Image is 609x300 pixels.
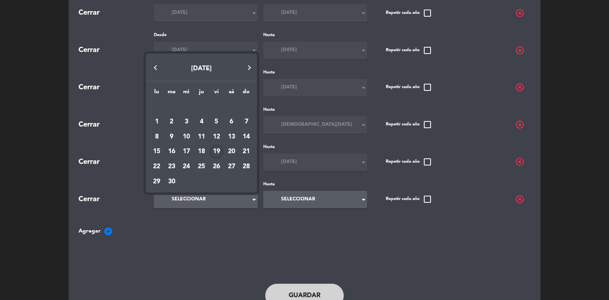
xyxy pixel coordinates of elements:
[149,100,254,115] td: SEP.
[150,175,163,188] div: 29
[195,130,208,144] div: 11
[180,130,193,144] div: 10
[149,114,164,129] td: 1 de septiembre de 2025
[210,115,223,129] div: 5
[239,114,254,129] td: 7 de septiembre de 2025
[194,114,209,129] td: 4 de septiembre de 2025
[165,160,178,173] div: 23
[239,160,253,173] div: 28
[225,160,238,173] div: 27
[194,144,209,160] td: 18 de septiembre de 2025
[149,159,164,174] td: 22 de septiembre de 2025
[241,60,257,76] button: Next month
[209,159,224,174] td: 26 de septiembre de 2025
[225,130,238,144] div: 13
[165,145,178,158] div: 16
[195,115,208,129] div: 4
[195,160,208,173] div: 25
[239,87,254,100] th: domingo
[165,175,178,188] div: 30
[164,87,179,100] th: martes
[179,144,194,160] td: 17 de septiembre de 2025
[209,114,224,129] td: 5 de septiembre de 2025
[164,129,179,144] td: 9 de septiembre de 2025
[209,87,224,100] th: viernes
[149,87,164,100] th: lunes
[224,129,239,144] td: 13 de septiembre de 2025
[239,129,254,144] td: 14 de septiembre de 2025
[180,145,193,158] div: 17
[179,129,194,144] td: 10 de septiembre de 2025
[194,129,209,144] td: 11 de septiembre de 2025
[150,130,163,144] div: 8
[150,160,163,173] div: 22
[225,145,238,158] div: 20
[225,115,238,129] div: 6
[149,144,164,160] td: 15 de septiembre de 2025
[209,129,224,144] td: 12 de septiembre de 2025
[164,174,179,189] td: 30 de septiembre de 2025
[179,159,194,174] td: 24 de septiembre de 2025
[239,145,253,158] div: 21
[210,145,223,158] div: 19
[165,115,178,129] div: 2
[191,65,212,72] span: [DATE]
[164,144,179,160] td: 16 de septiembre de 2025
[210,160,223,173] div: 26
[148,60,164,76] button: Previous month
[164,159,179,174] td: 23 de septiembre de 2025
[148,62,255,76] button: Choose month and year
[224,159,239,174] td: 27 de septiembre de 2025
[195,145,208,158] div: 18
[194,159,209,174] td: 25 de septiembre de 2025
[150,145,163,158] div: 15
[150,115,163,129] div: 1
[239,115,253,129] div: 7
[224,87,239,100] th: sábado
[180,160,193,173] div: 24
[149,129,164,144] td: 8 de septiembre de 2025
[209,144,224,160] td: 19 de septiembre de 2025
[180,115,193,129] div: 3
[239,144,254,160] td: 21 de septiembre de 2025
[164,114,179,129] td: 2 de septiembre de 2025
[239,159,254,174] td: 28 de septiembre de 2025
[210,130,223,144] div: 12
[179,87,194,100] th: miércoles
[149,174,164,189] td: 29 de septiembre de 2025
[179,114,194,129] td: 3 de septiembre de 2025
[165,130,178,144] div: 9
[239,130,253,144] div: 14
[224,114,239,129] td: 6 de septiembre de 2025
[224,144,239,160] td: 20 de septiembre de 2025
[194,87,209,100] th: jueves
